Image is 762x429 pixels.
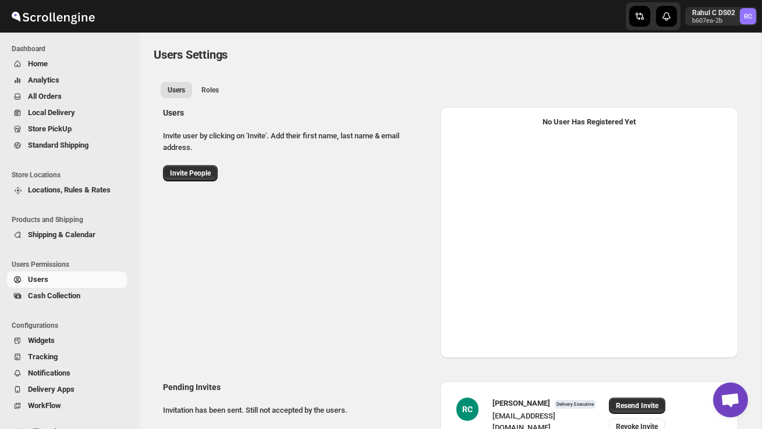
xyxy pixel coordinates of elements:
span: Standard Shipping [28,141,88,149]
button: Delivery Apps [7,381,127,398]
div: Open chat [713,382,748,417]
button: Home [7,56,127,72]
span: Invite People [170,169,211,178]
span: Tracking [28,352,58,361]
button: Analytics [7,72,127,88]
p: b607ea-2b [692,17,735,24]
button: Widgets [7,333,127,349]
span: Notifications [28,369,70,377]
span: Delivery Apps [28,385,75,394]
span: Shipping & Calendar [28,230,95,239]
h2: Users [163,107,431,119]
span: Users Settings [154,48,228,62]
button: Invite People [163,165,218,181]
button: All Orders [7,88,127,105]
text: RC [744,13,752,20]
span: All Orders [28,92,62,101]
span: Products and Shipping [12,215,132,224]
button: Locations, Rules & Rates [7,182,127,198]
span: WorkFlow [28,401,61,410]
span: Users [28,275,48,284]
span: Delivery Executive [555,400,596,409]
span: Store PickUp [28,124,72,133]
p: Invite user by clicking on 'Invite'. Add their first name, last name & email address. [163,130,431,153]
span: Widgets [28,336,55,345]
span: Analytics [28,76,59,84]
div: No User Has Registered Yet [449,116,729,128]
span: Dashboard [12,44,132,53]
img: ScrollEngine [9,2,97,31]
span: Locations, Rules & Rates [28,185,111,194]
button: User menu [685,7,757,26]
span: Resend Invite [616,401,658,410]
p: Rahul C DS02 [692,8,735,17]
span: Cash Collection [28,291,80,300]
button: Notifications [7,365,127,381]
button: Resend Invite [609,398,665,414]
span: Configurations [12,321,132,330]
span: Users Permissions [12,260,132,269]
button: WorkFlow [7,398,127,414]
p: Invitation has been sent. Still not accepted by the users. [163,405,431,416]
button: Shipping & Calendar [7,227,127,243]
button: Tracking [7,349,127,365]
button: Users [7,271,127,288]
button: All customers [161,82,192,98]
div: RC [456,398,479,421]
h2: Pending Invites [163,381,431,393]
span: Rahul C DS02 [740,8,756,24]
span: Users [168,85,185,95]
span: Home [28,59,48,68]
span: [PERSON_NAME] [492,399,550,407]
span: Store Locations [12,170,132,180]
button: Cash Collection [7,288,127,304]
span: Local Delivery [28,108,75,117]
span: Roles [201,85,219,95]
